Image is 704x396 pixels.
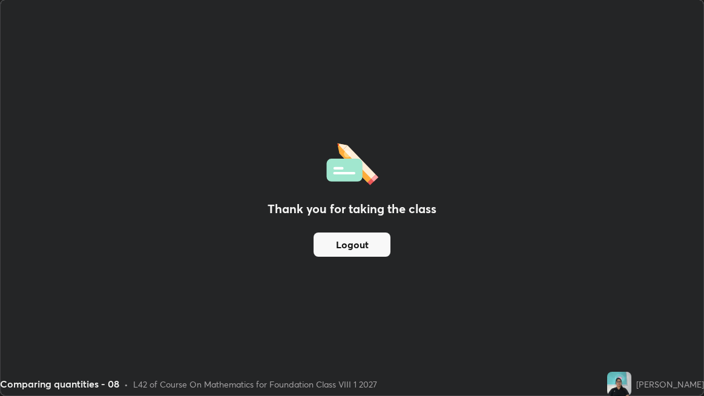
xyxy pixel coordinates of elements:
[314,233,390,257] button: Logout
[607,372,631,396] img: 9a90e9c162434b0fb3483f7fc0525925.jpg
[636,378,704,391] div: [PERSON_NAME]
[133,378,377,391] div: L42 of Course On Mathematics for Foundation Class VIII 1 2027
[124,378,128,391] div: •
[268,200,436,218] h2: Thank you for taking the class
[326,139,378,185] img: offlineFeedback.1438e8b3.svg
